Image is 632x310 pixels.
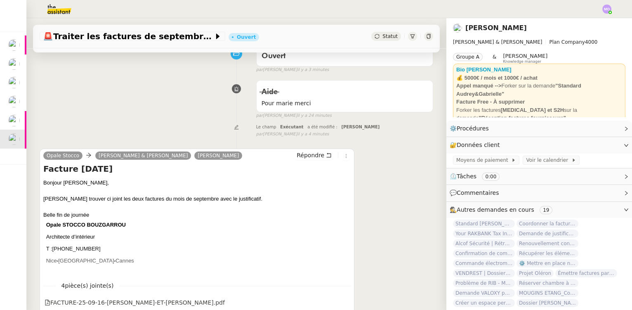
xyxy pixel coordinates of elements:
div: Bonjour [PERSON_NAME], [43,179,351,187]
span: Autres demandes en cours [457,206,534,213]
span: Renouvellement contrat Opale STOCCO [516,239,578,248]
span: Le champ [256,125,276,129]
span: Standard [PERSON_NAME] [453,220,515,228]
div: Belle fin de journée [43,211,351,275]
img: svg [602,5,611,14]
span: [PERSON_NAME] & [PERSON_NAME] [453,39,542,45]
span: Tâches [457,173,476,180]
img: users%2FfjlNmCTkLiVoA3HQjY3GA5JXGxb2%2Favatar%2Fstarofservice_97480retdsc0392.png [8,133,20,145]
div: Forker sur la demande [456,82,622,98]
span: Plan Company [549,39,585,45]
span: ⚙️ [450,124,493,133]
a: Opale Stocco [43,152,83,159]
ringoverc2c-number-84e06f14122c: [PHONE_NUMBER] [52,246,101,252]
span: ⚙️ Mettre en place nouveaux processus facturation [516,259,578,267]
span: 4 [56,281,120,291]
span: 🕵️ [450,206,556,213]
span: par [256,66,263,73]
strong: Appel manqué --> [456,83,501,89]
span: par [256,131,263,138]
span: Répondre [297,151,324,159]
span: Problème de RIB - MATELAS FRANCAIS [453,279,515,287]
div: Forker les factures sur la demande [456,106,622,122]
app-user-label: Knowledge manager [503,53,547,64]
span: Demande de justificatifs Pennylane - septembre 2025 [516,230,578,238]
span: Confirmation de commande #490175 [453,249,515,258]
span: Commande électroménagers Boulanger - PROJET OLERON [453,259,515,267]
span: MOUGINS ETANG_Commande luminaires et miroirs [516,289,578,297]
img: users%2FSg6jQljroSUGpSfKFUOPmUmNaZ23%2Favatar%2FUntitled.png [8,115,20,126]
a: [PERSON_NAME] & [PERSON_NAME] [95,152,191,159]
span: il y a 3 minutes [297,66,329,73]
span: Ouvert [262,52,286,60]
div: Ouvert [237,35,256,40]
span: 💬 [450,189,502,196]
span: Traiter les factures de septembre [43,32,214,40]
span: Récupérer les éléments sociaux - Septembre 2025 [516,249,578,258]
nz-tag: 19 [540,206,552,214]
span: 🔐 [450,140,503,150]
span: par [256,112,263,119]
span: Projet Oléron [516,269,554,277]
nz-tag: 0:00 [482,173,500,181]
span: Coordonner la facturation à [GEOGRAPHIC_DATA] [516,220,578,228]
a: [PERSON_NAME] [194,152,242,159]
h4: Facture [DATE] [43,163,351,175]
span: Procédures [457,125,489,132]
span: il y a 4 minutes [297,131,329,138]
span: & [493,53,496,64]
span: Données client [457,142,500,148]
img: users%2FfjlNmCTkLiVoA3HQjY3GA5JXGxb2%2Favatar%2Fstarofservice_97480retdsc0392.png [453,24,462,33]
span: • [57,259,59,263]
span: Cannes [116,258,134,264]
span: Knowledge manager [503,59,541,64]
strong: Facture Free - À supprimer [456,99,525,105]
span: Créer un espace personnel sur SYLAé [453,299,515,307]
span: 🚨 [43,31,53,41]
span: VENDREST | Dossiers Drive - SCI Gabrielle [453,269,515,277]
img: users%2FfjlNmCTkLiVoA3HQjY3GA5JXGxb2%2Favatar%2Fstarofservice_97480retdsc0392.png [8,96,20,107]
span: Dossier [PERSON_NAME] [516,299,578,307]
span: a été modifié : [307,125,337,129]
a: [PERSON_NAME] [465,24,527,32]
span: Émettre factures partage prix professionnels [555,269,617,277]
div: 💬Commentaires [446,185,632,201]
small: [PERSON_NAME] [256,112,332,119]
nz-tag: Groupe A [453,53,483,61]
strong: 💰 5000€ / mois et 1000€ / achat [456,75,538,81]
div: FACTURE-25-09-16-[PERSON_NAME]-ET-[PERSON_NAME].pdf [45,298,225,308]
span: Demande VALOXY pour Pennylane - Montants importants sans justificatifs [453,289,515,297]
img: users%2FfjlNmCTkLiVoA3HQjY3GA5JXGxb2%2Favatar%2Fstarofservice_97480retdsc0392.png [8,39,20,51]
strong: [MEDICAL_DATA] et S2H [501,107,564,113]
font: • [114,259,116,263]
a: Bio [PERSON_NAME] [456,66,512,73]
div: 🔐Données client [446,137,632,153]
img: users%2FfjlNmCTkLiVoA3HQjY3GA5JXGxb2%2Favatar%2Fstarofservice_97480retdsc0392.png [8,58,20,70]
span: Opale STOCCO BOUZGARROU [46,222,126,228]
span: pièce(s) jointe(s) [65,282,113,289]
span: Exécutant [280,125,304,129]
div: ⚙️Procédures [446,121,632,137]
span: [PERSON_NAME] [341,125,380,129]
span: Pour marie merci [262,99,428,108]
strong: "Standard Audrey&Gabrielle" [456,83,581,97]
span: Aide [262,88,278,96]
div: 🕵️Autres demandes en cours 19 [446,202,632,218]
span: Your RAKBANK Tax Invoice / Tax Credit Note [453,230,515,238]
span: [GEOGRAPHIC_DATA] [58,258,114,264]
span: Réserver chambre à [GEOGRAPHIC_DATA] // WESTIN [516,279,578,287]
span: il y a 24 minutes [297,112,332,119]
span: Moyens de paiement [456,156,511,164]
small: [PERSON_NAME] [256,66,329,73]
ringoverc2c-84e06f14122c: Call with Ringover [52,246,101,252]
ringover-84e06f14122c: T : [46,246,101,252]
span: 4000 [585,39,598,45]
span: Voir le calendrier [526,156,571,164]
strong: "Réception factures fournisseurs" [479,115,566,121]
span: Architecte d’intérieur [46,234,95,240]
span: Alcof Sécurité | Rétro | MIRABEAU [453,239,515,248]
div: [PERSON_NAME] trouver ci joint les deux factures du mois de septembre avec le justificatif. [43,195,351,203]
span: Statut [382,33,398,39]
span: ⏲️ [450,173,507,180]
